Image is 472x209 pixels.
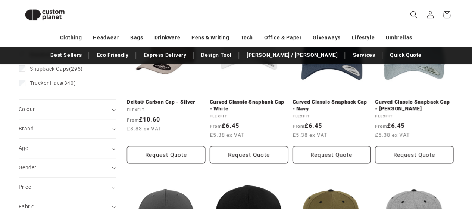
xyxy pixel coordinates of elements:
summary: Search [406,6,422,23]
iframe: Chat Widget [347,128,472,209]
a: Drinkware [154,31,180,44]
a: Clothing [60,31,82,44]
a: Best Sellers [47,49,85,62]
a: Delta® Carbon Cap - Silver [127,99,205,105]
span: (295) [30,65,83,72]
a: Office & Paper [264,31,301,44]
a: Curved Classic Snapback Cap - Navy [293,99,371,112]
summary: Age (0 selected) [19,139,116,158]
a: Express Delivery [140,49,190,62]
a: Quick Quote [386,49,425,62]
span: Brand [19,126,34,132]
button: Request Quote [210,146,288,163]
span: Trucker Hats [30,80,62,86]
span: Colour [19,106,35,112]
a: Giveaways [313,31,340,44]
span: Age [19,145,28,151]
a: Bags [130,31,143,44]
button: Request Quote [127,146,205,163]
summary: Brand (0 selected) [19,119,116,138]
button: Request Quote [293,146,371,163]
a: [PERSON_NAME] / [PERSON_NAME] [243,49,341,62]
span: Gender [19,165,36,170]
img: Custom Planet [19,3,71,27]
summary: Price [19,178,116,197]
span: (340) [30,80,76,86]
span: Snapback Caps [30,66,69,72]
a: Lifestyle [352,31,375,44]
a: Headwear [93,31,119,44]
a: Design Tool [197,49,235,62]
a: Pens & Writing [191,31,229,44]
summary: Colour (0 selected) [19,100,116,119]
summary: Gender (0 selected) [19,158,116,177]
a: Services [349,49,379,62]
a: Umbrellas [386,31,412,44]
a: Curved Classic Snapback Cap - [PERSON_NAME] [375,99,453,112]
span: Price [19,184,31,190]
a: Tech [240,31,253,44]
a: Eco Friendly [93,49,132,62]
a: Curved Classic Snapback Cap - White [210,99,288,112]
